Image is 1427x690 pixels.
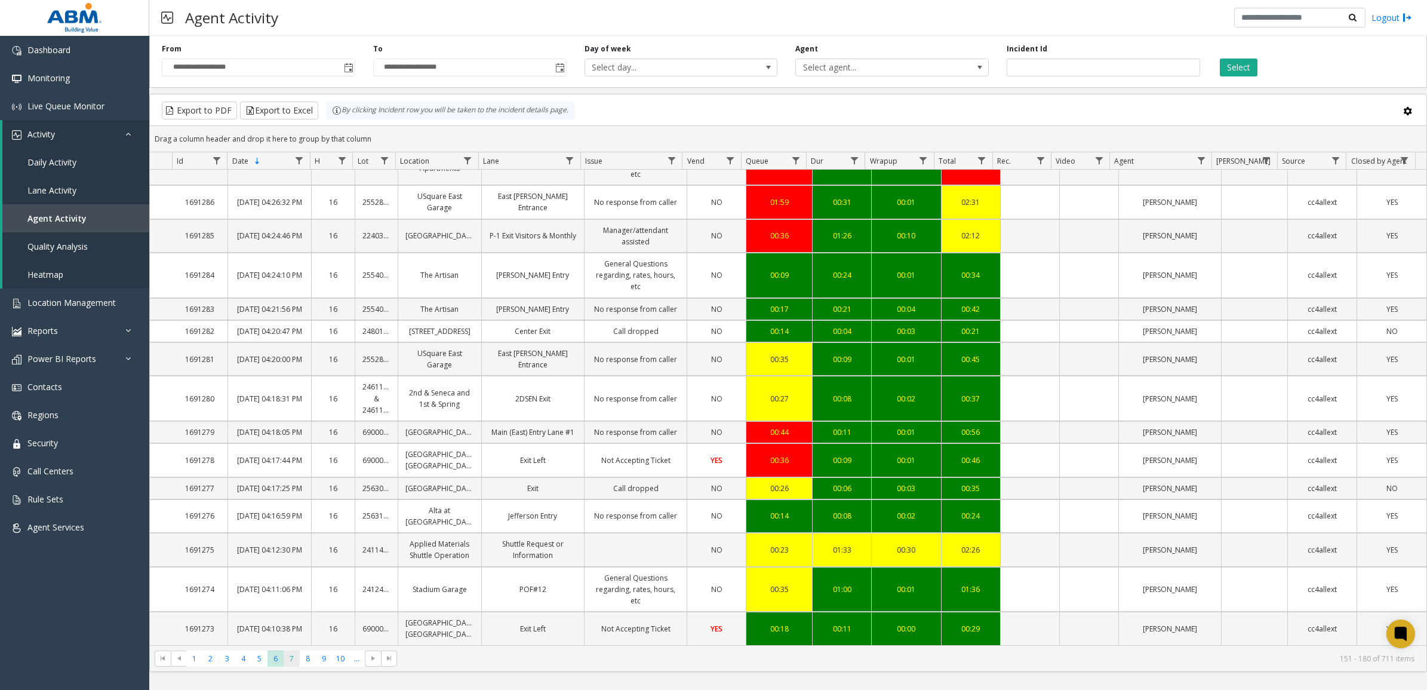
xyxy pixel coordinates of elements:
[235,303,304,315] a: [DATE] 04:21:56 PM
[915,152,931,168] a: Wrapup Filter Menu
[694,354,739,365] a: NO
[12,299,21,308] img: 'icon'
[1126,455,1214,466] a: [PERSON_NAME]
[1386,427,1398,437] span: YES
[1295,197,1350,208] a: cc4allext
[820,230,864,241] a: 01:26
[1386,326,1398,336] span: NO
[1220,59,1257,76] button: Select
[820,354,864,365] a: 00:09
[1364,197,1419,208] a: YES
[319,269,347,281] a: 16
[754,483,805,494] a: 00:26
[362,303,390,315] a: 25540072
[2,176,149,204] a: Lane Activity
[754,510,805,522] a: 00:14
[1295,269,1350,281] a: cc4allext
[489,510,577,522] a: Jefferson Entry
[694,303,739,315] a: NO
[711,231,722,241] span: NO
[1386,394,1398,404] span: YES
[711,197,722,207] span: NO
[879,354,934,365] div: 00:01
[949,326,993,337] a: 00:21
[12,383,21,392] img: 'icon'
[2,148,149,176] a: Daily Activity
[754,393,805,404] a: 00:27
[489,455,577,466] a: Exit Left
[12,130,21,140] img: 'icon'
[754,455,805,466] div: 00:36
[27,381,62,392] span: Contacts
[694,326,739,337] a: NO
[161,3,173,32] img: pageIcon
[820,326,864,337] a: 00:04
[27,353,96,364] span: Power BI Reports
[879,303,934,315] a: 00:04
[2,204,149,232] a: Agent Activity
[592,510,679,522] a: No response from caller
[235,393,304,404] a: [DATE] 04:18:31 PM
[1386,455,1398,465] span: YES
[694,510,739,522] a: NO
[879,326,934,337] a: 00:03
[795,44,818,54] label: Agent
[2,120,149,148] a: Activity
[879,269,934,281] a: 00:01
[820,510,864,522] a: 00:08
[592,258,679,293] a: General Questions regarding, rates, hours, etc
[949,354,993,365] div: 00:45
[1295,455,1350,466] a: cc4allext
[879,393,934,404] div: 00:02
[820,393,864,404] div: 00:08
[754,326,805,337] a: 00:14
[27,241,88,252] span: Quality Analysis
[319,393,347,404] a: 16
[879,455,934,466] div: 00:01
[405,230,474,241] a: [GEOGRAPHIC_DATA]
[12,102,21,112] img: 'icon'
[592,326,679,337] a: Call dropped
[711,394,722,404] span: NO
[1386,231,1398,241] span: YES
[754,354,805,365] a: 00:35
[879,510,934,522] a: 00:02
[754,269,805,281] a: 00:09
[240,102,318,119] button: Export to Excel
[2,232,149,260] a: Quality Analysis
[949,230,993,241] a: 02:12
[879,230,934,241] div: 00:10
[12,46,21,56] img: 'icon'
[1126,483,1214,494] a: [PERSON_NAME]
[179,269,220,281] a: 1691284
[949,303,993,315] a: 00:42
[820,483,864,494] a: 00:06
[179,230,220,241] a: 1691285
[949,197,993,208] a: 02:31
[27,157,76,168] span: Daily Activity
[694,393,739,404] a: NO
[489,393,577,404] a: 2DSEN Exit
[1259,152,1275,168] a: Parker Filter Menu
[319,483,347,494] a: 16
[1126,197,1214,208] a: [PERSON_NAME]
[489,348,577,370] a: East [PERSON_NAME] Entrance
[179,483,220,494] a: 1691277
[235,197,304,208] a: [DATE] 04:26:32 PM
[1386,354,1398,364] span: YES
[235,269,304,281] a: [DATE] 04:24:10 PM
[235,326,304,337] a: [DATE] 04:20:47 PM
[1295,230,1350,241] a: cc4allext
[754,303,805,315] a: 00:17
[362,269,390,281] a: 25540072
[949,427,993,438] div: 00:56
[1386,270,1398,280] span: YES
[1386,197,1398,207] span: YES
[711,511,722,521] span: NO
[12,467,21,477] img: 'icon'
[27,465,73,477] span: Call Centers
